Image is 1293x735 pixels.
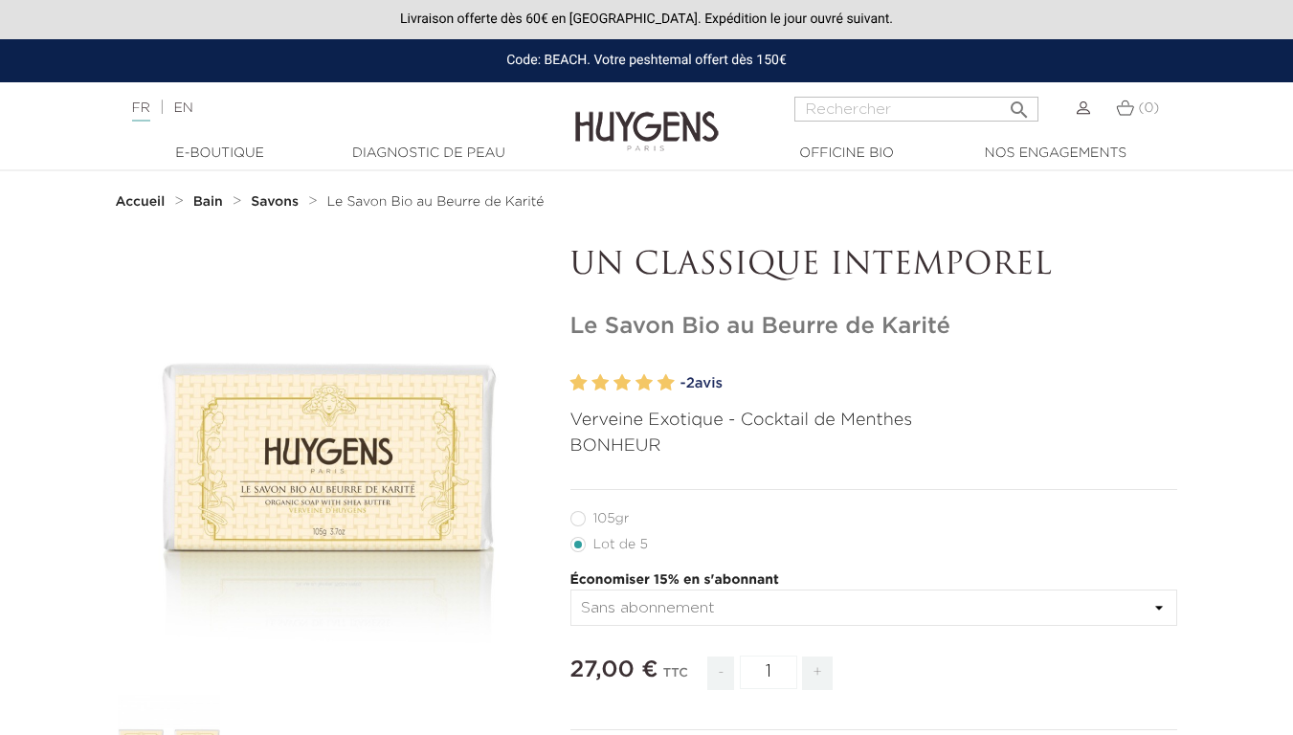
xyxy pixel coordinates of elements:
a: Bain [193,194,228,210]
p: BONHEUR [570,434,1178,459]
p: UN CLASSIQUE INTEMPOREL [570,248,1178,284]
span: Le Savon Bio au Beurre de Karité [326,195,544,209]
label: 4 [635,369,653,397]
strong: Bain [193,195,223,209]
a: Nos engagements [960,144,1151,164]
p: Économiser 15% en s'abonnant [570,570,1178,590]
label: 3 [613,369,631,397]
button:  [1002,91,1037,117]
span: - [707,657,734,690]
label: 105gr [570,511,653,526]
div: TTC [663,653,688,704]
a: Accueil [116,194,169,210]
a: EN [173,101,192,115]
label: Lot de 5 [570,537,671,552]
input: Rechercher [794,97,1038,122]
label: 1 [570,369,588,397]
p: Verveine Exotique - Cocktail de Menthes [570,408,1178,434]
label: 5 [658,369,675,397]
strong: Accueil [116,195,166,209]
a: Officine Bio [751,144,943,164]
a: -2avis [680,369,1178,398]
span: 27,00 € [570,658,658,681]
h1: Le Savon Bio au Beurre de Karité [570,313,1178,341]
span: + [802,657,833,690]
div: | [123,97,524,120]
a: FR [132,101,150,122]
strong: Savons [251,195,299,209]
a: Savons [251,194,303,210]
i:  [1008,93,1031,116]
label: 2 [591,369,609,397]
input: Quantité [740,656,797,689]
a: Le Savon Bio au Beurre de Karité [326,194,544,210]
img: Huygens [575,80,719,154]
a: Diagnostic de peau [333,144,524,164]
span: 2 [686,376,695,390]
a: E-Boutique [124,144,316,164]
span: (0) [1138,101,1159,115]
